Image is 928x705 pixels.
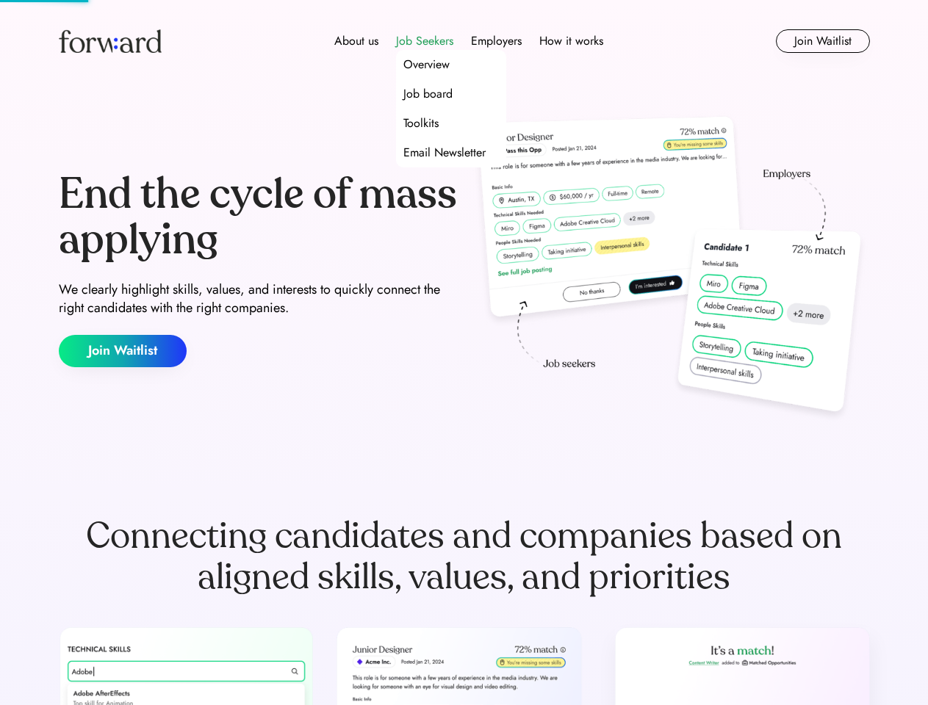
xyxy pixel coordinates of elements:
[59,29,162,53] img: Forward logo
[396,32,453,50] div: Job Seekers
[59,281,458,317] div: We clearly highlight skills, values, and interests to quickly connect the right candidates with t...
[403,85,453,103] div: Job board
[59,172,458,262] div: End the cycle of mass applying
[539,32,603,50] div: How it works
[403,56,450,73] div: Overview
[59,516,870,598] div: Connecting candidates and companies based on aligned skills, values, and priorities
[59,335,187,367] button: Join Waitlist
[776,29,870,53] button: Join Waitlist
[470,112,870,427] img: hero-image.png
[471,32,522,50] div: Employers
[334,32,378,50] div: About us
[403,115,439,132] div: Toolkits
[403,144,486,162] div: Email Newsletter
